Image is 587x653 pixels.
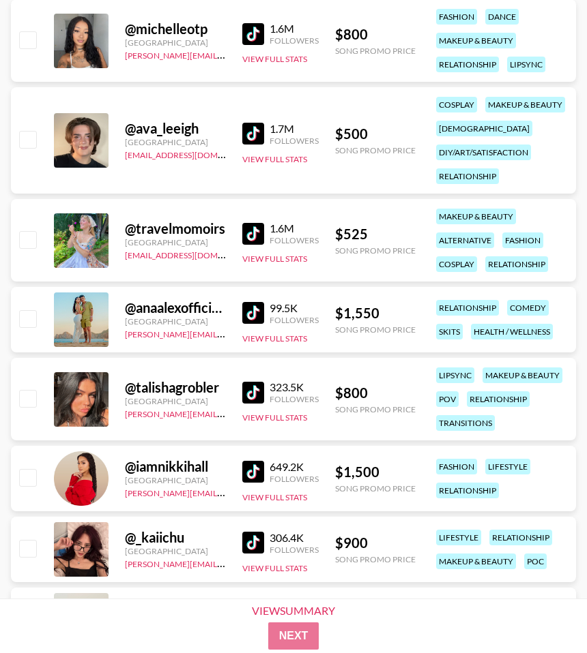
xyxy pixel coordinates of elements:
[436,553,516,569] div: makeup & beauty
[507,300,549,316] div: comedy
[485,256,548,272] div: relationship
[125,556,327,569] a: [PERSON_NAME][EMAIL_ADDRESS][DOMAIN_NAME]
[125,316,226,326] div: [GEOGRAPHIC_DATA]
[125,406,327,419] a: [PERSON_NAME][EMAIL_ADDRESS][DOMAIN_NAME]
[436,33,516,48] div: makeup & beauty
[242,223,264,245] img: TikTok
[270,136,319,146] div: Followers
[485,97,565,112] div: makeup & beauty
[485,9,519,25] div: dance
[502,232,543,248] div: fashion
[242,461,264,483] img: TikTok
[436,97,477,112] div: cosplay
[242,563,307,573] button: View Full Stats
[268,622,319,650] button: Next
[125,458,226,475] div: @ iamnikkihall
[242,382,264,404] img: TikTok
[436,145,531,160] div: diy/art/satisfaction
[436,459,477,474] div: fashion
[270,315,319,325] div: Followers
[436,300,499,316] div: relationship
[270,460,319,474] div: 649.2K
[240,605,347,617] div: View Summary
[125,120,226,137] div: @ ava_leeigh
[335,404,416,414] div: Song Promo Price
[125,475,226,485] div: [GEOGRAPHIC_DATA]
[519,585,571,637] iframe: Drift Widget Chat Controller
[436,483,499,498] div: relationship
[270,474,319,484] div: Followers
[436,168,499,184] div: relationship
[242,532,264,553] img: TikTok
[436,9,477,25] div: fashion
[270,531,319,545] div: 306.4K
[270,222,319,235] div: 1.6M
[125,529,226,546] div: @ _kaiichu
[507,57,545,72] div: lipsync
[125,299,226,316] div: @ anaalexofficial_
[335,26,416,43] div: $ 800
[270,122,319,136] div: 1.7M
[436,57,499,72] div: relationship
[335,464,416,481] div: $ 1,500
[125,137,226,147] div: [GEOGRAPHIC_DATA]
[335,245,416,256] div: Song Promo Price
[125,379,226,396] div: @ talishagrobler
[270,380,319,394] div: 323.5K
[436,415,495,431] div: transitions
[270,394,319,404] div: Followers
[471,324,553,339] div: health / wellness
[125,546,226,556] div: [GEOGRAPHIC_DATA]
[467,391,530,407] div: relationship
[242,333,307,344] button: View Full Stats
[242,492,307,502] button: View Full Stats
[270,301,319,315] div: 99.5K
[335,324,416,335] div: Song Promo Price
[436,232,494,248] div: alternative
[335,145,416,155] div: Song Promo Price
[436,121,532,136] div: [DEMOGRAPHIC_DATA]
[242,254,307,264] button: View Full Stats
[125,20,226,37] div: @ michelleotp
[125,485,327,498] a: [PERSON_NAME][EMAIL_ADDRESS][DOMAIN_NAME]
[436,391,459,407] div: pov
[125,220,226,237] div: @ travelmomoirs
[335,305,416,322] div: $ 1,550
[335,554,416,564] div: Song Promo Price
[242,412,307,423] button: View Full Stats
[242,302,264,324] img: TikTok
[125,396,226,406] div: [GEOGRAPHIC_DATA]
[242,23,264,45] img: TikTok
[436,324,463,339] div: skits
[335,483,416,493] div: Song Promo Price
[335,384,416,401] div: $ 800
[436,209,516,224] div: makeup & beauty
[335,125,416,142] div: $ 500
[524,553,547,569] div: poc
[485,459,530,474] div: lifestyle
[436,367,474,383] div: lipsync
[125,48,327,61] a: [PERSON_NAME][EMAIL_ADDRESS][DOMAIN_NAME]
[125,247,262,260] a: [EMAIL_ADDRESS][DOMAIN_NAME]
[335,226,416,243] div: $ 525
[125,147,262,160] a: [EMAIL_ADDRESS][DOMAIN_NAME]
[436,530,481,545] div: lifestyle
[270,235,319,245] div: Followers
[436,256,477,272] div: cosplay
[242,123,264,145] img: TikTok
[270,545,319,555] div: Followers
[483,367,562,383] div: makeup & beauty
[270,35,319,46] div: Followers
[125,37,226,48] div: [GEOGRAPHIC_DATA]
[270,22,319,35] div: 1.6M
[335,46,416,56] div: Song Promo Price
[489,530,552,545] div: relationship
[335,534,416,551] div: $ 900
[242,54,307,64] button: View Full Stats
[242,154,307,164] button: View Full Stats
[125,326,327,339] a: [PERSON_NAME][EMAIL_ADDRESS][DOMAIN_NAME]
[125,237,226,247] div: [GEOGRAPHIC_DATA]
